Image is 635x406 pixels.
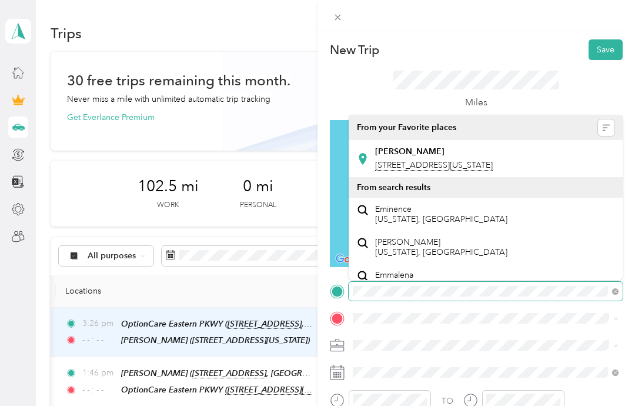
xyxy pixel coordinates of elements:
[375,204,507,225] span: Eminence [US_STATE], [GEOGRAPHIC_DATA]
[333,252,372,267] img: Google
[333,252,372,267] a: Open this area in Google Maps (opens a new window)
[589,39,623,60] button: Save
[357,182,430,192] span: From search results
[375,237,507,258] span: [PERSON_NAME] [US_STATE], [GEOGRAPHIC_DATA]
[357,122,456,133] span: From your Favorite places
[375,270,507,291] span: Emmalena [US_STATE], [GEOGRAPHIC_DATA]
[330,42,379,58] p: New Trip
[375,147,444,157] strong: [PERSON_NAME]
[569,340,635,406] iframe: Everlance-gr Chat Button Frame
[465,95,487,110] p: Miles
